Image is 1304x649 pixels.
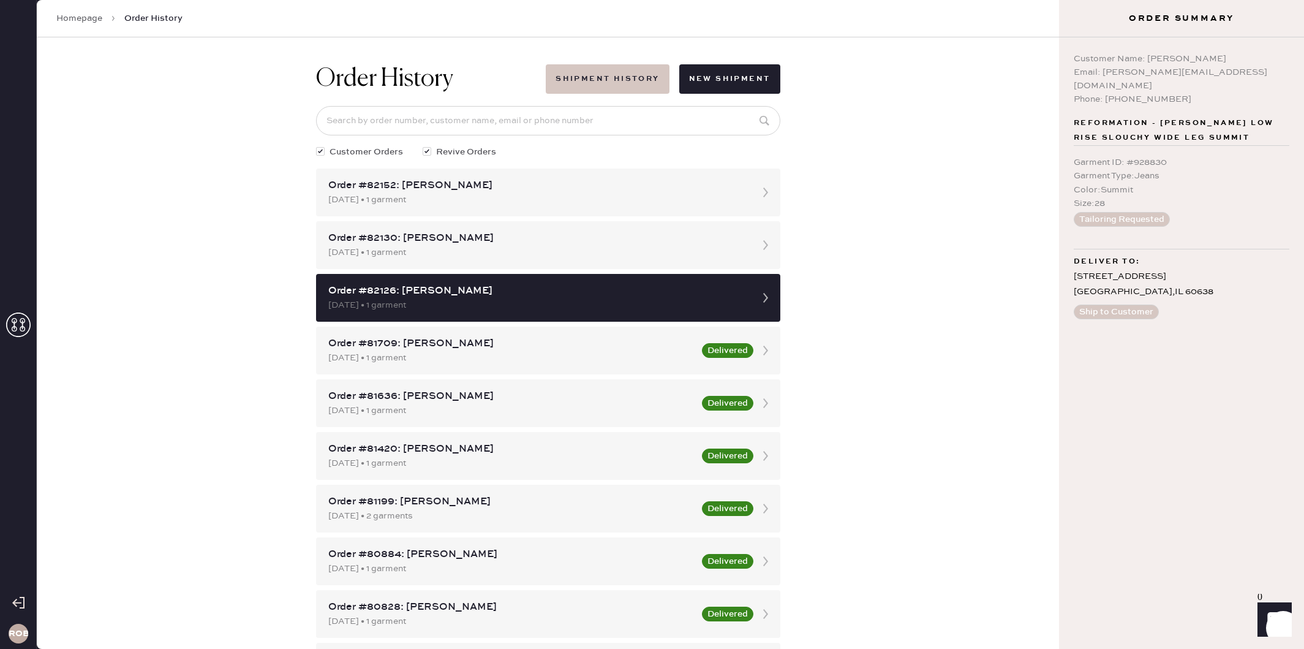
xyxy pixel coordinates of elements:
button: Shipment History [546,64,669,94]
div: [DATE] • 1 garment [328,457,695,470]
button: Delivered [702,501,753,516]
div: Garment Type : Jeans [1074,169,1289,183]
div: Order #80828: [PERSON_NAME] [328,600,695,615]
div: Order #82126: [PERSON_NAME] [328,284,746,298]
h3: ROBCA [9,629,28,638]
span: Customer Orders [330,145,403,159]
button: Delivered [702,607,753,621]
div: Garment ID : # 928830 [1074,156,1289,169]
div: [STREET_ADDRESS] [GEOGRAPHIC_DATA] , IL 60638 [1074,269,1289,300]
button: Tailoring Requested [1074,212,1170,227]
button: Delivered [702,554,753,569]
div: [DATE] • 1 garment [328,351,695,365]
div: [DATE] • 1 garment [328,615,695,628]
div: Phone: [PHONE_NUMBER] [1074,93,1289,106]
div: [DATE] • 1 garment [328,404,695,417]
div: Order #81636: [PERSON_NAME] [328,389,695,404]
div: [DATE] • 1 garment [328,246,746,259]
div: Color : Summit [1074,183,1289,197]
span: Reformation - [PERSON_NAME] Low Rise Slouchy Wide Leg Summit [1074,116,1289,145]
a: Homepage [56,12,102,25]
span: Revive Orders [436,145,496,159]
button: Delivered [702,396,753,411]
div: Order #81199: [PERSON_NAME] [328,495,695,509]
div: Order #80884: [PERSON_NAME] [328,547,695,562]
h3: Order Summary [1059,12,1304,25]
div: Customer Name: [PERSON_NAME] [1074,52,1289,66]
input: Search by order number, customer name, email or phone number [316,106,780,135]
div: [DATE] • 1 garment [328,562,695,575]
iframe: Front Chat [1246,594,1298,647]
button: Delivered [702,343,753,358]
span: Deliver to: [1074,254,1140,269]
button: New Shipment [679,64,780,94]
h1: Order History [316,64,453,94]
div: Order #81420: [PERSON_NAME] [328,442,695,457]
div: [DATE] • 1 garment [328,193,746,207]
div: Email: [PERSON_NAME][EMAIL_ADDRESS][DOMAIN_NAME] [1074,66,1289,93]
div: [DATE] • 2 garments [328,509,695,523]
span: Order History [124,12,183,25]
div: Order #81709: [PERSON_NAME] [328,336,695,351]
button: Ship to Customer [1074,305,1159,319]
div: [DATE] • 1 garment [328,298,746,312]
div: Order #82152: [PERSON_NAME] [328,178,746,193]
button: Delivered [702,449,753,463]
div: Order #82130: [PERSON_NAME] [328,231,746,246]
div: Size : 28 [1074,197,1289,210]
